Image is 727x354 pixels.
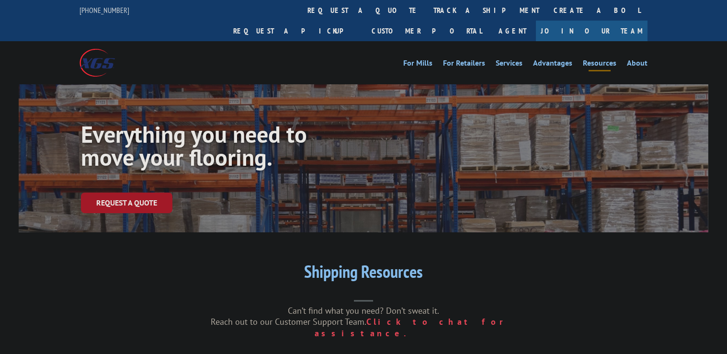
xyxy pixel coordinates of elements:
p: Can’t find what you need? Don’t sweat it. Reach out to our Customer Support Team. [172,305,555,339]
h1: Shipping Resources [172,263,555,285]
h1: Everything you need to move your flooring. [81,123,368,173]
a: Join Our Team [536,21,647,41]
a: Request a Quote [81,193,172,213]
a: Resources [583,59,616,70]
a: Advantages [533,59,572,70]
a: Services [496,59,523,70]
a: For Mills [403,59,432,70]
a: Agent [489,21,536,41]
a: Customer Portal [364,21,489,41]
a: Click to chat for assistance. [315,316,517,339]
a: For Retailers [443,59,485,70]
a: About [627,59,647,70]
a: Request a pickup [226,21,364,41]
a: [PHONE_NUMBER] [80,5,129,15]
